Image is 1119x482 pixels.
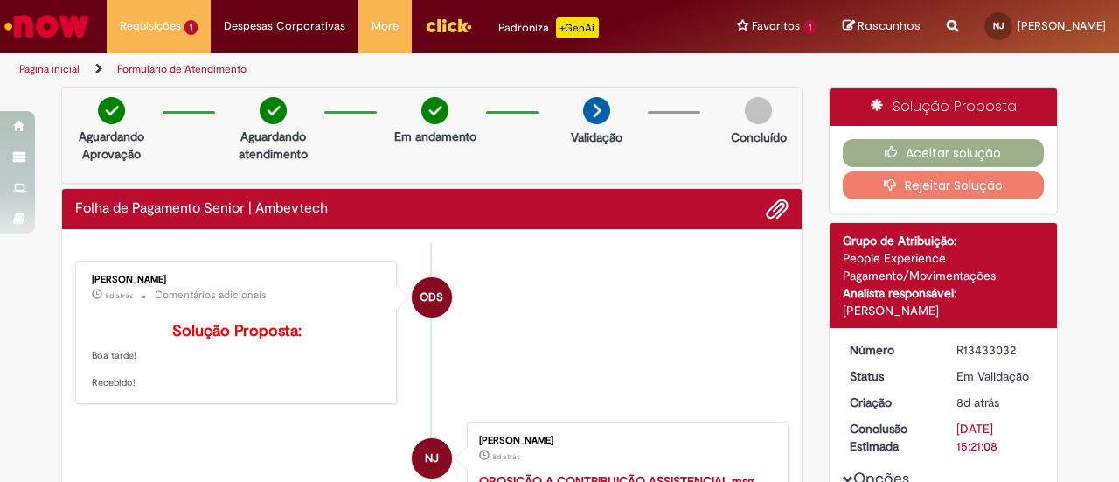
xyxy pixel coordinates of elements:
p: Aguardando Aprovação [69,128,154,163]
button: Aceitar solução [843,139,1045,167]
span: More [372,17,399,35]
div: Padroniza [498,17,599,38]
span: [PERSON_NAME] [1018,18,1106,33]
dt: Criação [837,394,944,411]
div: Grupo de Atribuição: [843,232,1045,249]
time: 20/08/2025 15:21:20 [492,451,520,462]
dt: Status [837,367,944,385]
a: Página inicial [19,62,80,76]
span: 8d atrás [492,451,520,462]
div: Osvaldo da Silva Neto [412,277,452,318]
img: check-circle-green.png [421,97,448,124]
span: 1 [184,20,198,35]
div: Solução Proposta [830,88,1058,126]
div: Nadjo Lisboa dos Santos Junior [412,438,452,479]
img: click_logo_yellow_360x200.png [425,12,472,38]
span: Rascunhos [858,17,921,34]
div: Analista responsável: [843,284,1045,302]
span: ODS [420,276,443,318]
h2: Folha de Pagamento Senior | Ambevtech Histórico de tíquete [75,201,328,217]
img: ServiceNow [2,9,92,44]
ul: Trilhas de página [13,53,733,86]
div: R13433032 [956,341,1038,359]
div: [PERSON_NAME] [843,302,1045,319]
span: NJ [993,20,1004,31]
a: Formulário de Atendimento [117,62,247,76]
div: [PERSON_NAME] [92,275,383,285]
b: Solução Proposta: [172,321,302,341]
img: check-circle-green.png [260,97,287,124]
p: Concluído [731,129,787,146]
button: Rejeitar Solução [843,171,1045,199]
p: Boa tarde! Recebido! [92,323,383,390]
img: check-circle-green.png [98,97,125,124]
time: 20/08/2025 15:21:04 [956,395,999,410]
p: Validação [571,129,622,146]
small: Comentários adicionais [155,288,267,303]
span: Requisições [120,17,181,35]
span: 8d atrás [956,395,999,410]
button: Adicionar anexos [766,198,789,220]
a: Rascunhos [843,18,921,35]
span: 1 [803,20,817,35]
div: 20/08/2025 15:21:04 [956,394,1038,411]
time: 20/08/2025 17:22:32 [105,290,133,301]
span: NJ [425,437,439,479]
span: Despesas Corporativas [224,17,345,35]
dt: Número [837,341,944,359]
div: [PERSON_NAME] [479,436,770,446]
p: Em andamento [394,128,476,145]
div: Em Validação [956,367,1038,385]
dt: Conclusão Estimada [837,420,944,455]
span: Favoritos [752,17,800,35]
div: [DATE] 15:21:08 [956,420,1038,455]
p: Aguardando atendimento [231,128,316,163]
p: +GenAi [556,17,599,38]
span: 8d atrás [105,290,133,301]
img: arrow-next.png [583,97,610,124]
img: img-circle-grey.png [745,97,772,124]
div: People Experience Pagamento/Movimentações [843,249,1045,284]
